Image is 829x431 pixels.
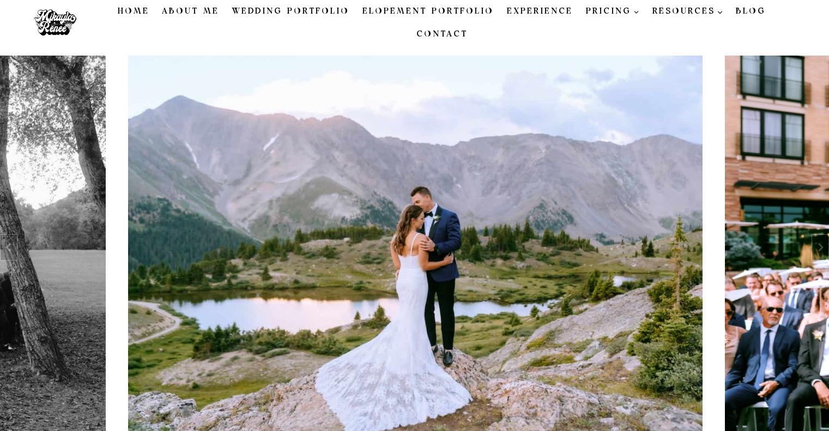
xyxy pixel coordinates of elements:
[812,234,829,260] button: Next slide
[652,5,723,18] span: RESOURCES
[28,4,82,42] img: Mikayla Renee Photo
[586,5,639,18] span: PRICING
[410,23,474,46] a: Contact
